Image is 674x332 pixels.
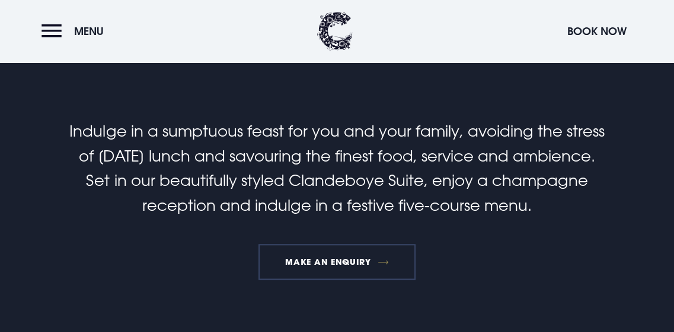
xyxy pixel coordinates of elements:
span: Menu [74,24,104,38]
img: Clandeboye Lodge [317,12,353,50]
button: Book Now [561,18,633,44]
a: MAKE AN ENQUIRY [258,244,416,280]
button: Menu [41,18,110,44]
p: Indulge in a sumptuous feast for you and your family, avoiding the stress of [DATE] lunch and sav... [69,119,605,217]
